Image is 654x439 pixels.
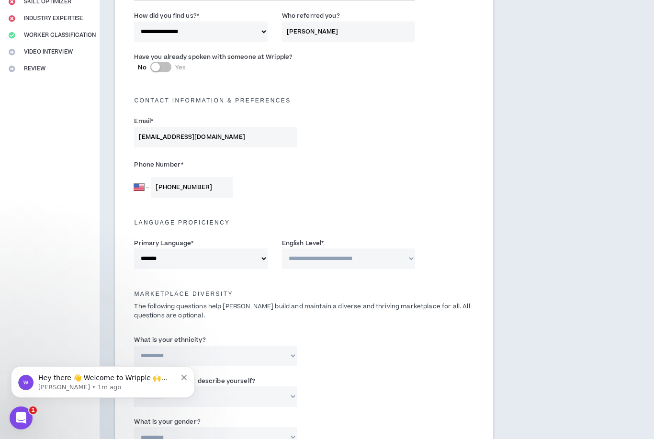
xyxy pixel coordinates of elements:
[134,157,297,172] label: Phone Number
[134,414,200,429] label: What is your gender?
[138,63,146,72] span: No
[134,332,206,348] label: What is your ethnicity?
[134,127,297,147] input: Enter Email
[134,49,293,65] label: Have you already spoken with someone at Wripple?
[7,346,199,413] iframe: Intercom notifications message
[127,291,481,297] h5: Marketplace Diversity
[127,97,481,104] h5: Contact Information & preferences
[282,236,324,251] label: English Level
[127,219,481,226] h5: Language Proficiency
[282,22,415,42] input: Name
[127,302,481,320] p: The following questions help [PERSON_NAME] build and maintain a diverse and thriving marketplace ...
[134,236,193,251] label: Primary Language
[10,406,33,429] iframe: Intercom live chat
[175,63,186,72] span: Yes
[282,8,340,23] label: Who referred you?
[150,62,171,72] button: NoYes
[134,8,199,23] label: How did you find us?
[29,406,37,414] span: 1
[134,113,153,129] label: Email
